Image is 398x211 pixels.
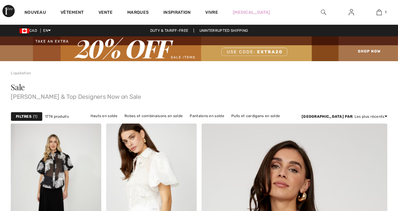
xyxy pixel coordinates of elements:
[349,9,354,16] img: Mes infos
[24,10,46,16] a: Nouveau
[99,10,113,16] a: Vente
[205,9,218,16] a: Vivre
[233,9,270,16] a: [MEDICAL_DATA]
[20,28,29,33] img: Canadian Dollar
[11,82,25,92] span: Sale
[164,120,197,128] a: Jupes en solde
[127,10,149,16] a: Marques
[121,112,186,120] a: Robes et combinaisons en solde
[302,114,385,119] font: : Les plus récents
[302,114,352,119] strong: [GEOGRAPHIC_DATA] par
[45,114,69,119] span: 1774 produits
[163,10,191,16] span: Inspiration
[11,91,387,100] span: [PERSON_NAME] & Top Designers Now on Sale
[385,9,386,15] span: 1
[33,114,37,119] span: 1
[349,165,392,180] iframe: Opens a widget where you can chat to one of our agents
[366,9,393,16] a: 1
[43,28,48,33] font: EN
[377,9,382,16] img: Mon sac
[11,71,31,75] a: Liquidation
[187,112,227,120] a: Pantalons en solde
[198,120,261,128] a: Vêtements d’extérieur en solde
[110,120,163,128] a: Vestes et blazers en solde
[228,112,283,120] a: Pulls et cardigans en solde
[2,5,15,17] img: 1ère Avenue
[20,28,39,33] span: CAD
[61,10,84,16] a: Vêtement
[16,114,32,119] strong: Filtres
[344,9,359,16] a: Sign In
[321,9,326,16] img: Rechercher sur le site Web
[87,112,121,120] a: Hauts en solde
